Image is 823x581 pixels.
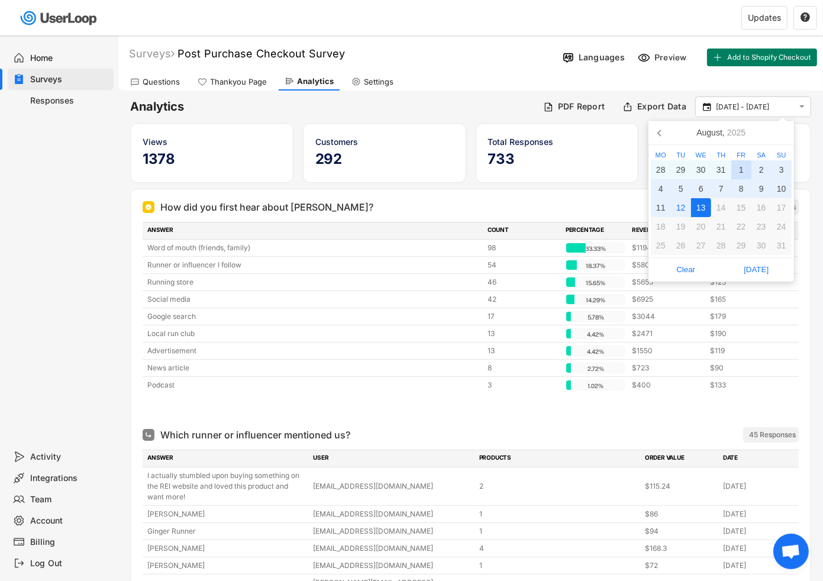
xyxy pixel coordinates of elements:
text:  [800,102,805,112]
div: 1 [731,160,751,179]
font: Post Purchase Checkout Survey [177,47,345,60]
div: Updates [748,14,781,22]
div: 30 [691,160,711,179]
button:  [800,12,811,23]
div: [DATE] [723,509,794,519]
div: 29 [671,160,691,179]
div: $123 [710,277,781,288]
div: 46 [488,277,559,288]
div: Questions [143,77,180,87]
div: Settings [364,77,393,87]
div: 13 [691,198,711,217]
img: Language%20Icon.svg [562,51,575,64]
div: $6925 [632,294,703,305]
input: Select Date Range [716,101,794,113]
div: 7 [711,179,731,198]
div: Runner or influencer I follow [147,260,480,270]
span: Clear [654,261,718,279]
div: PERCENTAGE [566,225,625,236]
div: 5.78% [569,312,623,322]
h5: 733 [488,150,627,168]
button: Clear [651,260,721,279]
div: USER [313,453,472,464]
div: [DATE] [723,526,794,537]
div: Integrations [31,473,109,484]
button: [DATE] [721,260,792,279]
div: Log Out [31,558,109,569]
div: $119 [710,346,781,356]
h6: Analytics [130,99,534,115]
div: 4 [651,179,671,198]
div: We [691,152,711,159]
div: [DATE] [723,481,794,492]
div: Social media [147,294,480,305]
div: [EMAIL_ADDRESS][DOMAIN_NAME] [313,560,472,571]
div: $165 [710,294,781,305]
div: Responses [31,95,109,106]
div: $400 [632,380,703,390]
div: REVENUE [632,225,703,236]
div: 13 [488,346,559,356]
button:  [797,102,808,112]
button: Add to Shopify Checkout [707,49,817,66]
h5: 292 [315,150,454,168]
div: 21 [711,217,731,236]
div: 98 [488,243,559,253]
div: $11942 [632,243,703,253]
div: [DATE] [723,560,794,571]
div: 28 [651,160,671,179]
div: [PERSON_NAME] [147,560,306,571]
div: 4.42% [569,346,623,357]
div: Local run club [147,328,480,339]
div: Billing [31,537,109,548]
div: 1 [479,526,638,537]
div: 33.33% [569,243,623,254]
div: Which runner or influencer mentioned us? [160,428,350,442]
div: I actually stumbled upon buying something on the REI website and loved this product and want more! [147,470,306,502]
div: Preview [654,52,690,63]
div: PDF Report [558,101,605,112]
div: [EMAIL_ADDRESS][DOMAIN_NAME] [313,543,472,554]
div: $5800 [632,260,703,270]
div: 18 [651,217,671,236]
div: $72 [645,560,716,571]
div: Tu [671,152,691,159]
div: $190 [710,328,781,339]
div: 42 [488,294,559,305]
div: $179 [710,311,781,322]
img: Single Select [145,204,152,211]
img: Open Ended [145,431,152,438]
div: $5655 [632,277,703,288]
div: Team [31,494,109,505]
div: 6 [691,179,711,198]
div: Views [143,135,281,148]
div: 29 [731,236,751,255]
div: 1 [479,560,638,571]
div: 12 [671,198,691,217]
span: Add to Shopify Checkout [727,54,811,61]
div: 13 [488,328,559,339]
div: Account [31,515,109,527]
div: 9 [751,179,772,198]
div: 17 [488,311,559,322]
img: userloop-logo-01.svg [18,6,101,30]
div: 5 [671,179,691,198]
div: [PERSON_NAME] [147,509,306,519]
div: 24 [772,217,792,236]
div: $1550 [632,346,703,356]
div: Customers [315,135,454,148]
div: Home [31,53,109,64]
div: 2.72% [569,363,623,374]
div: COUNT [488,225,559,236]
div: 20 [691,217,711,236]
div: 31 [772,236,792,255]
div: ANSWER [147,225,480,236]
div: $86 [645,509,716,519]
div: 19 [671,217,691,236]
div: 10 [772,179,792,198]
div: Google search [147,311,480,322]
div: Mo [651,152,671,159]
